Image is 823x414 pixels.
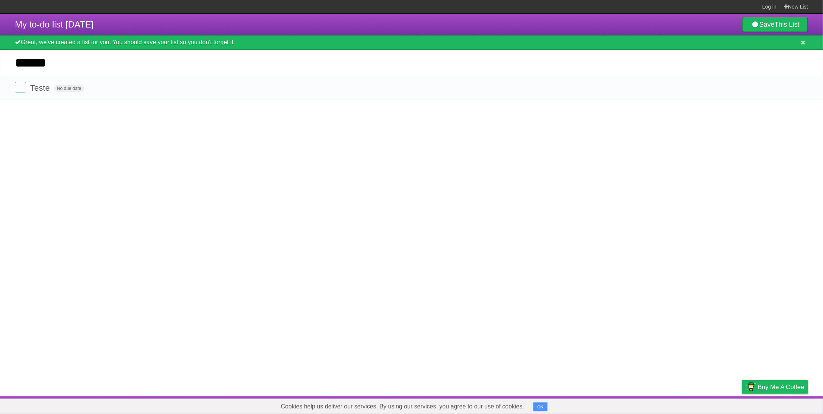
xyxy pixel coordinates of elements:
img: Buy me a coffee [746,381,756,393]
a: SaveThis List [742,17,808,32]
a: Buy me a coffee [742,380,808,394]
a: About [643,398,659,412]
a: Suggest a feature [761,398,808,412]
a: Developers [668,398,698,412]
button: OK [533,402,548,411]
a: Terms [707,398,724,412]
label: Done [15,82,26,93]
span: Buy me a coffee [758,381,804,394]
span: Cookies help us deliver our services. By using our services, you agree to our use of cookies. [274,399,532,414]
span: Teste [30,83,52,93]
span: No due date [54,85,84,92]
b: This List [775,21,800,28]
span: My to-do list [DATE] [15,19,94,29]
a: Privacy [733,398,752,412]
